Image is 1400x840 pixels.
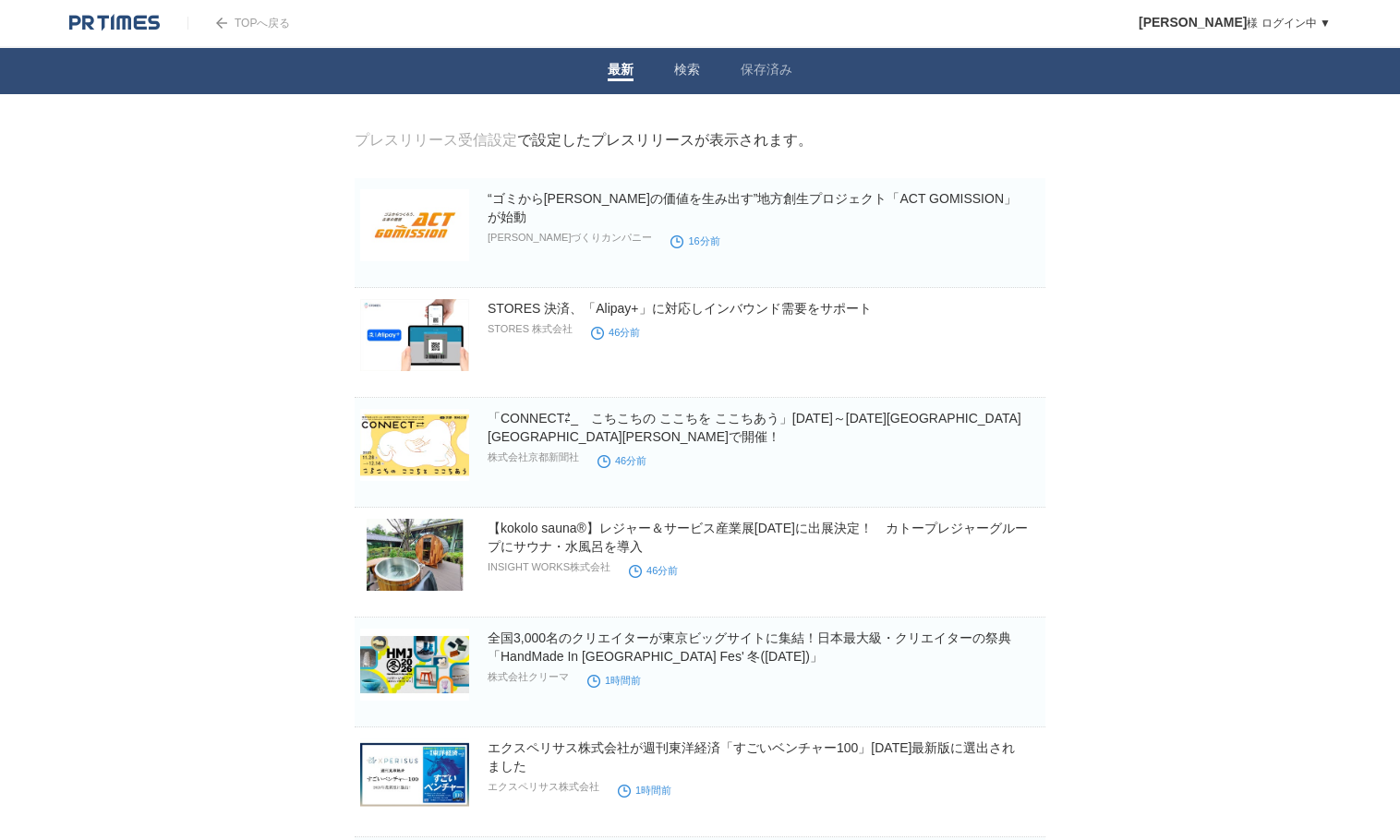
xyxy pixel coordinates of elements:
img: logo.png [69,14,160,32]
p: INSIGHT WORKS株式会社 [488,560,610,574]
img: 【kokolo sauna®】レジャー＆サービス産業展2025に出展決定！ カトープレジャーグループにサウナ・水風呂を導入 [360,519,469,591]
img: arrow.png [216,18,227,29]
time: 46分前 [597,455,646,466]
img: エクスペリサス株式会社が週刊東洋経済「すごいベンチャー100」2025年最新版に選出されました [360,738,469,810]
time: 46分前 [629,565,678,576]
p: 株式会社京都新聞社 [488,450,579,464]
img: 「CONNECT⇄_ こちこちの ここちを ここちあう」11月28日（金）～12月14日（日） 京都岡崎エリアで開催！ [360,409,469,481]
img: STORES 決済、「Alipay+」に対応しインバウンド需要をサポート [360,299,469,371]
div: で設定したプレスリリースが表示されます。 [355,131,813,150]
a: “ゴミから[PERSON_NAME]の価値を生み出す”地方創生プロジェクト「ACT GOMISSION」が始動 [488,191,1017,224]
time: 16分前 [670,235,719,246]
p: STORES 株式会社 [488,322,573,336]
span: [PERSON_NAME] [1139,15,1247,30]
a: [PERSON_NAME]様 ログイン中 ▼ [1139,17,1331,30]
time: 1時間前 [618,785,671,796]
a: TOPへ戻る [187,17,290,30]
a: 保存済み [741,62,792,81]
p: エクスペリサス株式会社 [488,780,599,794]
p: [PERSON_NAME]づくりカンパニー [488,231,652,245]
img: 全国3,000名のクリエイターが東京ビッグサイトに集結！日本最大級・クリエイターの祭典「HandMade In Japan Fes' 冬(2026)」 [360,629,469,701]
a: 「CONNECT⇄_ こちこちの ここちを ここちあう」[DATE]～[DATE][GEOGRAPHIC_DATA] [GEOGRAPHIC_DATA][PERSON_NAME]で開催！ [488,411,1034,444]
a: 全国3,000名のクリエイターが東京ビッグサイトに集結！日本最大級・クリエイターの祭典「HandMade In [GEOGRAPHIC_DATA] Fes' 冬([DATE])」 [488,630,1011,664]
a: 検索 [674,62,700,81]
img: “ゴミから未来の価値を生み出す”地方創生プロジェクト「ACT GOMISSION」が始動 [360,189,469,261]
a: STORES 決済、「Alipay+」に対応しインバウンド需要をサポート [488,301,872,316]
p: 株式会社クリーマ [488,670,569,684]
time: 46分前 [591,327,640,338]
a: 【kokolo sauna®】レジャー＆サービス産業展[DATE]に出展決定！ カトープレジャーグループにサウナ・水風呂を導入 [488,521,1028,554]
a: 最新 [608,62,634,81]
time: 1時間前 [587,675,641,686]
a: エクスペリサス株式会社が週刊東洋経済「すごいベンチャー100」[DATE]最新版に選出されました [488,740,1015,774]
a: プレスリリース受信設定 [355,132,517,148]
